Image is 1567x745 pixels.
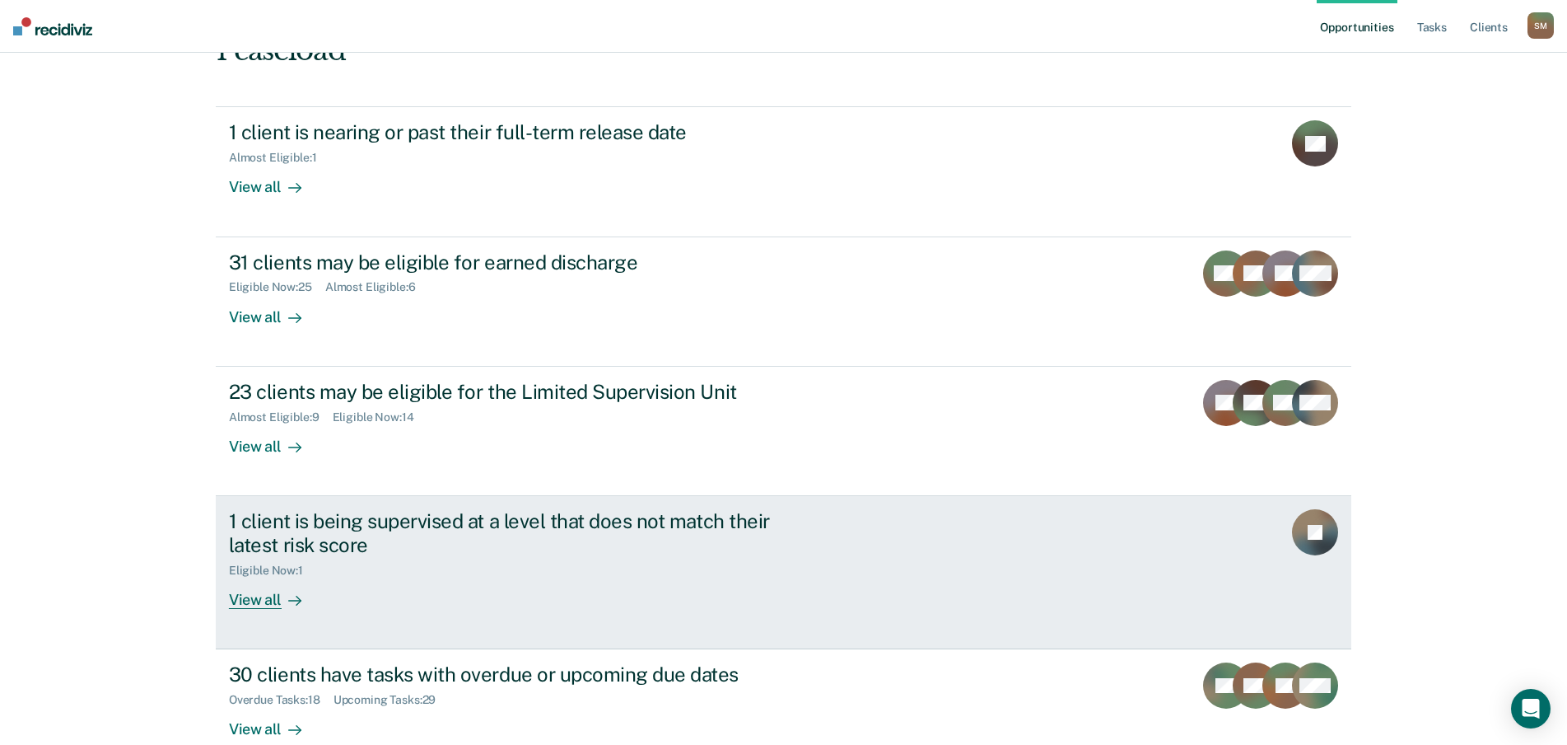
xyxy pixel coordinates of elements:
div: Almost Eligible : 6 [325,280,429,294]
div: View all [229,577,321,609]
div: 23 clients may be eligible for the Limited Supervision Unit [229,380,807,404]
div: View all [229,294,321,326]
a: 1 client is being supervised at a level that does not match their latest risk scoreEligible Now:1... [216,496,1351,649]
a: 31 clients may be eligible for earned dischargeEligible Now:25Almost Eligible:6View all [216,237,1351,367]
div: Eligible Now : 25 [229,280,325,294]
div: 1 client is being supervised at a level that does not match their latest risk score [229,509,807,557]
div: Overdue Tasks : 18 [229,693,333,707]
div: Almost Eligible : 9 [229,410,333,424]
div: Open Intercom Messenger [1511,689,1551,729]
div: Eligible Now : 14 [333,410,427,424]
div: S M [1527,12,1554,39]
div: 31 clients may be eligible for earned discharge [229,251,807,274]
div: Upcoming Tasks : 29 [333,693,450,707]
a: 23 clients may be eligible for the Limited Supervision UnitAlmost Eligible:9Eligible Now:14View all [216,367,1351,496]
button: SM [1527,12,1554,39]
div: Eligible Now : 1 [229,564,316,578]
div: 30 clients have tasks with overdue or upcoming due dates [229,663,807,686]
div: 1 client is nearing or past their full-term release date [229,120,807,144]
div: Almost Eligible : 1 [229,151,330,165]
img: Recidiviz [13,17,92,35]
div: View all [229,424,321,456]
div: View all [229,707,321,739]
div: View all [229,165,321,197]
a: 1 client is nearing or past their full-term release dateAlmost Eligible:1View all [216,106,1351,237]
